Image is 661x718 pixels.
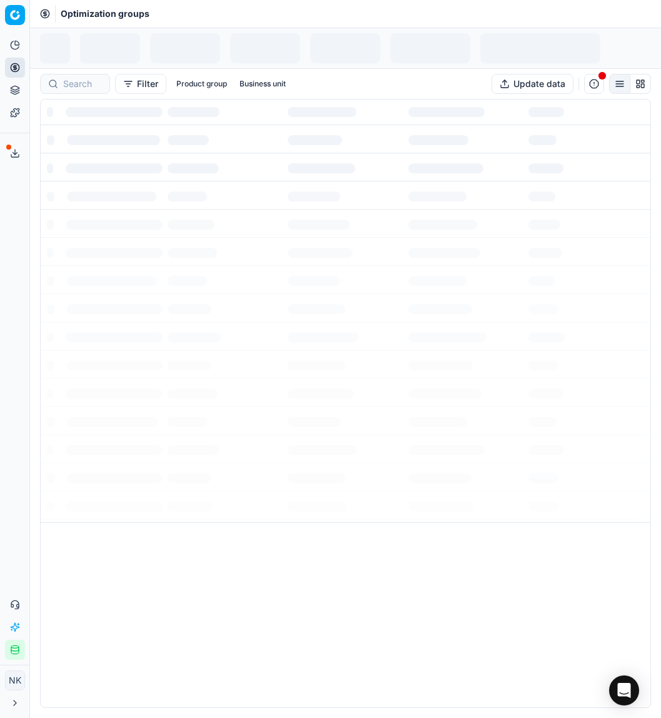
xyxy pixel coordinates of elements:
[492,74,573,94] button: Update data
[609,675,639,705] div: Open Intercom Messenger
[63,78,102,90] input: Search
[235,76,291,91] button: Business unit
[61,8,149,20] nav: breadcrumb
[5,670,25,690] button: NK
[61,8,149,20] span: Optimization groups
[6,671,24,690] span: NK
[171,76,232,91] button: Product group
[115,74,166,94] button: Filter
